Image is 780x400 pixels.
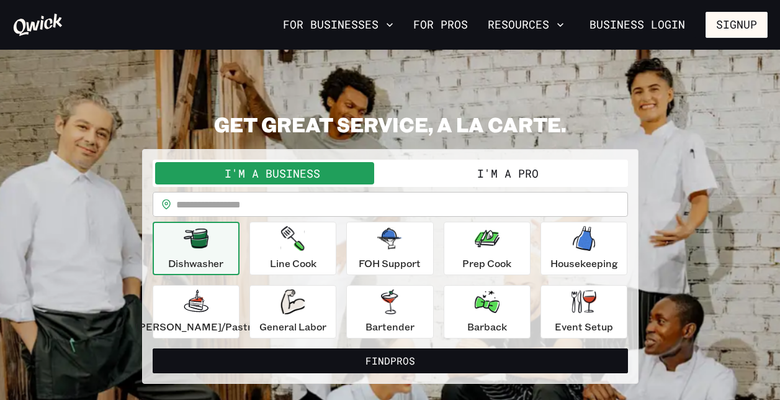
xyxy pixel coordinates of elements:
p: Event Setup [555,319,613,334]
h2: GET GREAT SERVICE, A LA CARTE. [142,112,639,137]
button: Resources [483,14,569,35]
p: Housekeeping [550,256,618,271]
button: I'm a Pro [390,162,625,184]
button: Housekeeping [540,222,627,275]
button: For Businesses [278,14,398,35]
button: Line Cook [249,222,336,275]
button: Barback [444,285,531,339]
button: I'm a Business [155,162,390,184]
p: Barback [467,319,507,334]
p: [PERSON_NAME]/Pastry [135,319,257,334]
p: Dishwasher [168,256,223,271]
p: Line Cook [270,256,316,271]
p: Bartender [365,319,415,334]
button: Dishwasher [153,222,240,275]
button: [PERSON_NAME]/Pastry [153,285,240,339]
a: Business Login [579,12,696,38]
button: Signup [706,12,768,38]
p: FOH Support [359,256,421,271]
button: Event Setup [540,285,627,339]
p: Prep Cook [462,256,511,271]
button: FOH Support [346,222,433,275]
button: Prep Cook [444,222,531,275]
button: Bartender [346,285,433,339]
p: General Labor [259,319,326,334]
button: General Labor [249,285,336,339]
button: FindPros [153,348,628,373]
a: For Pros [408,14,473,35]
